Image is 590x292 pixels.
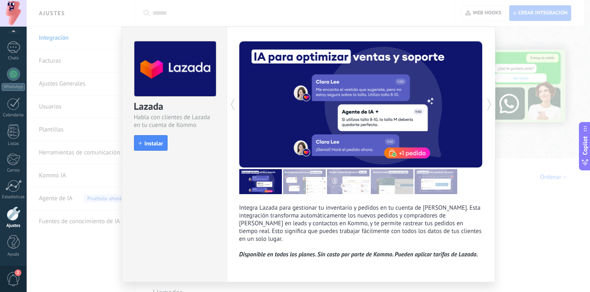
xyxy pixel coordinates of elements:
[2,141,25,147] div: Listas
[2,83,25,91] div: WhatsApp
[2,113,25,118] div: Calendario
[134,135,168,151] button: Instalar
[283,169,326,194] img: tour_image_092751d583cbbabf30854f0e3efe9237.png
[239,169,282,194] img: tour_image_fa5743bd3ece2aaf7ef9d6f13611b2da.png
[581,136,589,155] span: Copilot
[2,56,25,61] div: Chats
[15,269,21,276] span: 2
[2,223,25,229] div: Ajustes
[134,113,215,129] div: Habla con clientes de Lazada en tu cuenta de Kommo
[239,251,478,258] i: Disponible en todos los planes. Sin costo por parte de Kommo. Pueden aplicar tarifas de Lazada.
[327,169,370,194] img: tour_image_356e9e2ef2aedb6f50c6d2c42ea67dba.png
[2,168,25,173] div: Correo
[371,169,413,194] img: tour_image_62468ce32cf671bb36c886d019564884.png
[134,100,215,113] div: Lazada
[145,140,163,146] span: Instalar
[415,169,457,194] img: tour_image_2b9067b5970d869219d3549fdbf4b39b.png
[239,204,482,258] span: Integra Lazada para gestionar tu inventario y pedidos en tu cuenta de [PERSON_NAME]. Esta integra...
[134,41,216,97] img: logo_main.png
[2,195,25,200] div: Estadísticas
[2,252,25,257] div: Ayuda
